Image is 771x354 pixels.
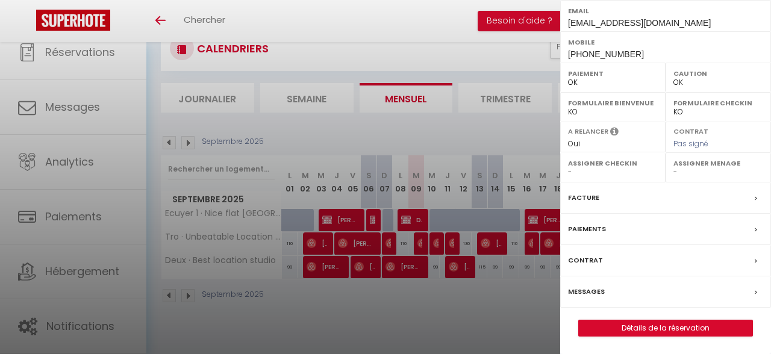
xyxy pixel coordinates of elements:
[568,223,606,235] label: Paiements
[568,157,658,169] label: Assigner Checkin
[673,157,763,169] label: Assigner Menage
[610,126,619,140] i: Sélectionner OUI si vous souhaiter envoyer les séquences de messages post-checkout
[568,5,763,17] label: Email
[673,126,708,134] label: Contrat
[578,320,753,337] button: Détails de la réservation
[568,49,644,59] span: [PHONE_NUMBER]
[568,126,608,137] label: A relancer
[673,97,763,109] label: Formulaire Checkin
[673,138,708,149] span: Pas signé
[568,191,599,204] label: Facture
[568,285,605,298] label: Messages
[568,36,763,48] label: Mobile
[568,97,658,109] label: Formulaire Bienvenue
[673,67,763,79] label: Caution
[579,320,752,336] a: Détails de la réservation
[568,67,658,79] label: Paiement
[10,5,46,41] button: Ouvrir le widget de chat LiveChat
[568,18,711,28] span: [EMAIL_ADDRESS][DOMAIN_NAME]
[568,254,603,267] label: Contrat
